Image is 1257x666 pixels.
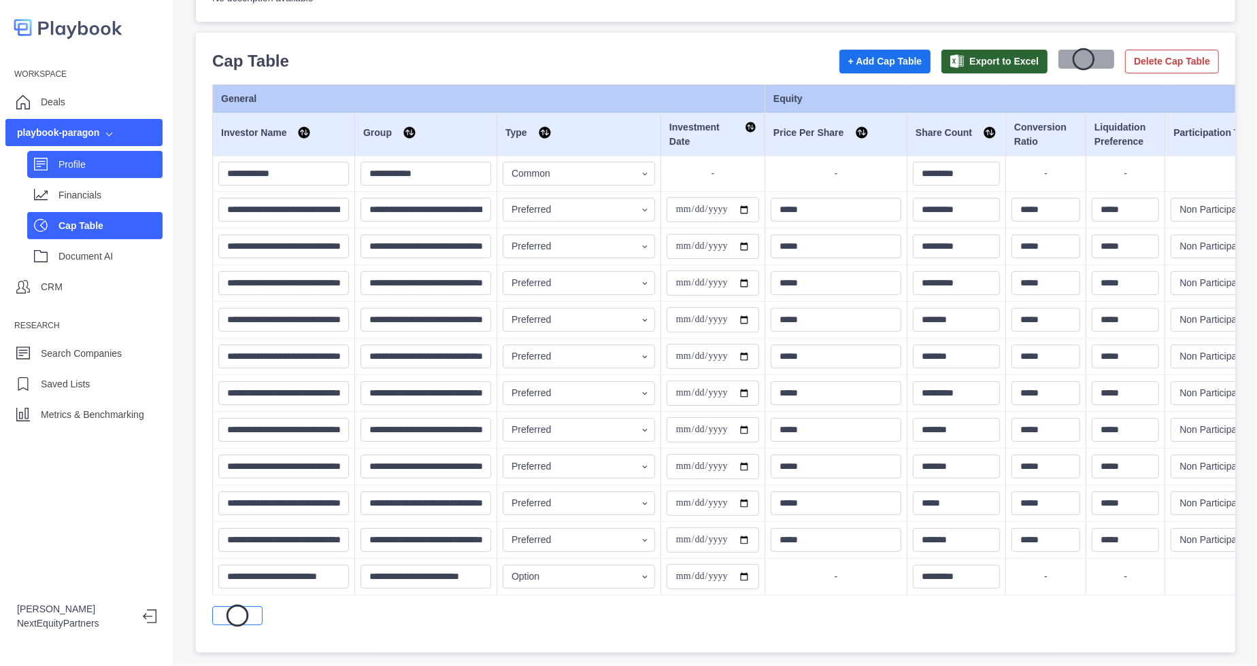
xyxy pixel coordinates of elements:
p: Profile [58,158,163,172]
div: Conversion Ratio [1014,120,1077,149]
div: Share Count [916,126,997,143]
p: - [1092,166,1159,181]
p: Document AI [58,249,163,264]
p: Metrics & Benchmarking [41,408,144,422]
img: Sort [297,126,311,139]
img: Sort [403,126,416,139]
div: Type [505,126,652,143]
img: Sort [538,126,552,139]
img: logo-colored [14,14,122,41]
button: Export to Excel [941,50,1047,73]
p: CRM [41,280,63,294]
p: Saved Lists [41,377,90,391]
p: Deals [41,95,65,109]
p: - [1011,166,1080,181]
img: Sort [745,120,756,134]
p: - [1011,569,1080,584]
p: Cap Table [212,49,289,73]
img: Sort [983,126,996,139]
p: - [771,569,901,584]
p: NextEquityPartners [17,616,132,631]
button: + Add Cap Table [839,50,931,73]
div: General [221,92,756,106]
p: Search Companies [41,347,122,361]
p: - [771,166,901,181]
p: Cap Table [58,219,163,233]
div: Investment Date [669,120,756,149]
div: Liquidation Preference [1094,120,1156,149]
img: Sort [855,126,869,139]
div: playbook-paragon [17,126,99,140]
div: Group [363,126,488,143]
button: Delete Cap Table [1125,50,1219,73]
div: Price Per Share [773,126,899,143]
p: - [667,166,759,181]
p: Financials [58,188,163,203]
p: - [1092,569,1159,584]
p: [PERSON_NAME] [17,602,132,616]
div: Investor Name [221,126,346,143]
